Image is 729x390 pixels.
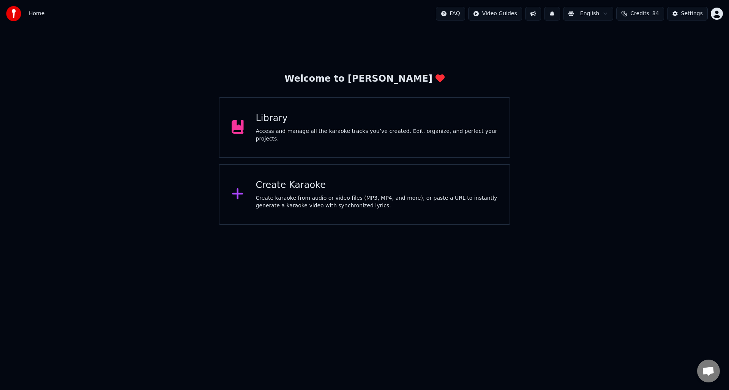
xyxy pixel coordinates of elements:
div: Welcome to [PERSON_NAME] [284,73,445,85]
div: Access and manage all the karaoke tracks you’ve created. Edit, organize, and perfect your projects. [256,128,498,143]
span: 84 [652,10,659,17]
nav: breadcrumb [29,10,44,17]
button: FAQ [436,7,465,21]
div: Open chat [697,360,720,382]
span: Home [29,10,44,17]
div: Create karaoke from audio or video files (MP3, MP4, and more), or paste a URL to instantly genera... [256,194,498,210]
button: Settings [667,7,708,21]
img: youka [6,6,21,21]
div: Create Karaoke [256,179,498,191]
div: Library [256,112,498,125]
div: Settings [681,10,703,17]
button: Credits84 [616,7,664,21]
button: Video Guides [468,7,522,21]
span: Credits [630,10,649,17]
